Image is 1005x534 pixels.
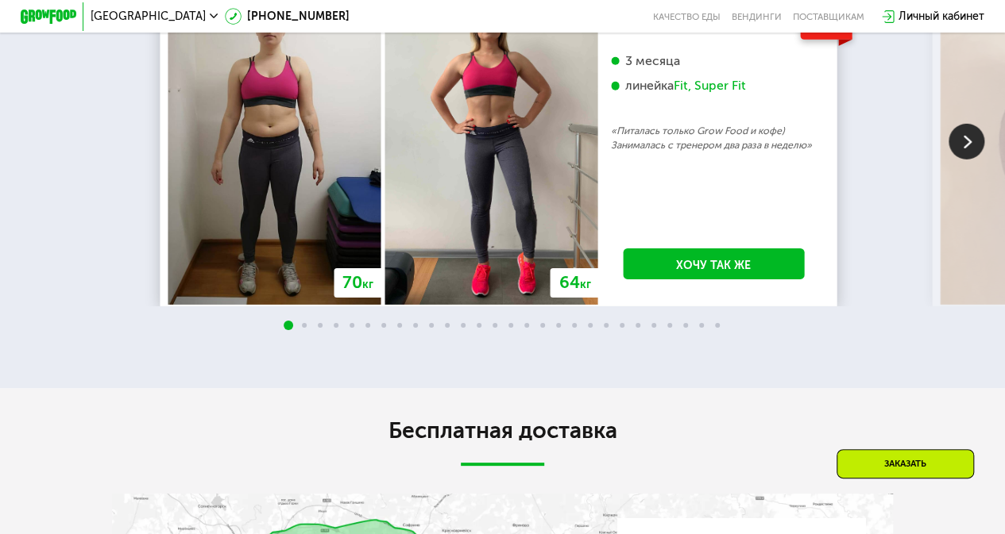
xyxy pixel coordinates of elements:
[112,417,894,444] h2: Бесплатная доставка
[623,248,804,280] a: Хочу так же
[91,11,206,22] span: [GEOGRAPHIC_DATA]
[653,11,721,22] a: Качество еды
[793,11,864,22] div: поставщикам
[611,53,816,69] div: 3 месяца
[837,449,974,478] div: Заказать
[362,278,373,291] span: кг
[732,11,782,22] a: Вендинги
[899,8,984,25] div: Личный кабинет
[580,278,591,291] span: кг
[800,5,852,40] div: -6
[334,268,383,298] div: 70
[550,268,600,298] div: 64
[225,8,350,25] a: [PHONE_NUMBER]
[611,124,816,152] p: «Питалась только Grow Food и кофе) Занималась с тренером два раза в неделю»
[949,124,984,159] img: Slide right
[611,78,816,94] div: линейка
[674,78,746,94] div: Fit, Super Fit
